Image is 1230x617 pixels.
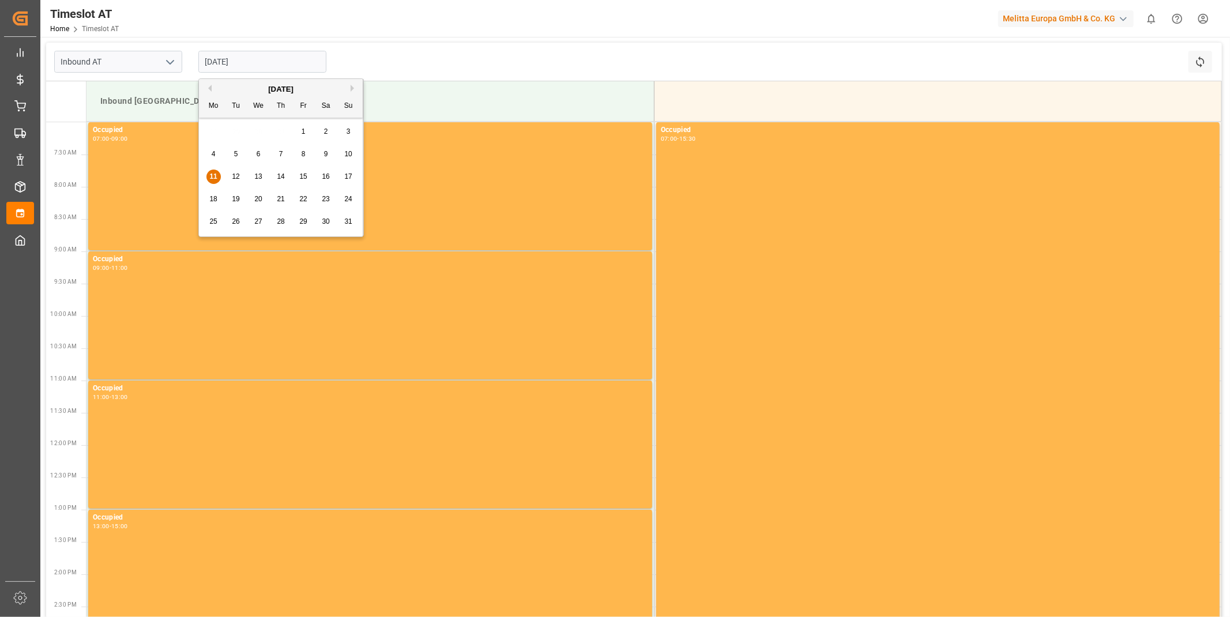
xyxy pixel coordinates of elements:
div: Occupied [93,125,648,136]
span: 12:00 PM [50,440,77,446]
div: Choose Thursday, August 28th, 2025 [274,215,288,229]
span: 30 [322,217,329,225]
span: 8:00 AM [54,182,77,188]
div: Choose Saturday, August 9th, 2025 [319,147,333,161]
span: 25 [209,217,217,225]
div: 09:00 [111,136,128,141]
div: Choose Thursday, August 14th, 2025 [274,170,288,184]
div: Choose Monday, August 11th, 2025 [206,170,221,184]
span: 27 [254,217,262,225]
div: Choose Saturday, August 23rd, 2025 [319,192,333,206]
div: 09:00 [93,265,110,270]
div: Sa [319,99,333,114]
div: Choose Sunday, August 17th, 2025 [341,170,356,184]
div: Occupied [93,254,648,265]
div: 13:00 [111,394,128,400]
div: 11:00 [111,265,128,270]
button: open menu [161,53,178,71]
span: 29 [299,217,307,225]
div: Choose Wednesday, August 13th, 2025 [251,170,266,184]
span: 13 [254,172,262,180]
div: Choose Saturday, August 2nd, 2025 [319,125,333,139]
div: Choose Thursday, August 21st, 2025 [274,192,288,206]
div: month 2025-08 [202,121,360,233]
span: 28 [277,217,284,225]
button: show 0 new notifications [1138,6,1164,32]
button: Previous Month [205,85,212,92]
span: 12 [232,172,239,180]
span: 7 [279,150,283,158]
div: Th [274,99,288,114]
div: Choose Tuesday, August 5th, 2025 [229,147,243,161]
span: 14 [277,172,284,180]
div: Choose Sunday, August 3rd, 2025 [341,125,356,139]
div: 07:00 [93,136,110,141]
div: Choose Sunday, August 24th, 2025 [341,192,356,206]
div: Timeslot AT [50,5,119,22]
span: 8 [302,150,306,158]
span: 18 [209,195,217,203]
div: Choose Sunday, August 31st, 2025 [341,215,356,229]
div: Choose Friday, August 8th, 2025 [296,147,311,161]
span: 4 [212,150,216,158]
div: 15:00 [111,524,128,529]
div: Choose Sunday, August 10th, 2025 [341,147,356,161]
div: Choose Monday, August 18th, 2025 [206,192,221,206]
div: We [251,99,266,114]
div: Choose Tuesday, August 19th, 2025 [229,192,243,206]
div: Inbound [GEOGRAPHIC_DATA] [96,91,645,112]
span: 23 [322,195,329,203]
a: Home [50,25,69,33]
span: 6 [257,150,261,158]
span: 1 [302,127,306,136]
span: 1:00 PM [54,505,77,511]
input: DD.MM.YYYY [198,51,326,73]
span: 17 [344,172,352,180]
button: Help Center [1164,6,1190,32]
div: Occupied [93,383,648,394]
div: Choose Friday, August 29th, 2025 [296,215,311,229]
span: 2:30 PM [54,601,77,608]
span: 11 [209,172,217,180]
span: 26 [232,217,239,225]
span: 5 [234,150,238,158]
button: Next Month [351,85,358,92]
div: Choose Friday, August 15th, 2025 [296,170,311,184]
div: - [110,524,111,529]
span: 11:30 AM [50,408,77,414]
div: [DATE] [199,84,363,95]
span: 15 [299,172,307,180]
span: 10:30 AM [50,343,77,349]
span: 22 [299,195,307,203]
div: Su [341,99,356,114]
div: Choose Thursday, August 7th, 2025 [274,147,288,161]
span: 10:00 AM [50,311,77,317]
span: 19 [232,195,239,203]
span: 21 [277,195,284,203]
div: Fr [296,99,311,114]
div: Occupied [661,125,1215,136]
div: Choose Saturday, August 30th, 2025 [319,215,333,229]
span: 24 [344,195,352,203]
span: 2 [324,127,328,136]
div: 07:00 [661,136,678,141]
div: - [677,136,679,141]
span: 20 [254,195,262,203]
div: Tu [229,99,243,114]
div: Choose Friday, August 1st, 2025 [296,125,311,139]
span: 31 [344,217,352,225]
span: 8:30 AM [54,214,77,220]
span: 9 [324,150,328,158]
div: Choose Wednesday, August 20th, 2025 [251,192,266,206]
div: Choose Saturday, August 16th, 2025 [319,170,333,184]
div: Choose Wednesday, August 27th, 2025 [251,215,266,229]
span: 9:30 AM [54,279,77,285]
div: 13:00 [93,524,110,529]
span: 7:30 AM [54,149,77,156]
span: 10 [344,150,352,158]
button: Melitta Europa GmbH & Co. KG [998,7,1138,29]
span: 2:00 PM [54,569,77,575]
div: Choose Tuesday, August 12th, 2025 [229,170,243,184]
input: Type to search/select [54,51,182,73]
span: 16 [322,172,329,180]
